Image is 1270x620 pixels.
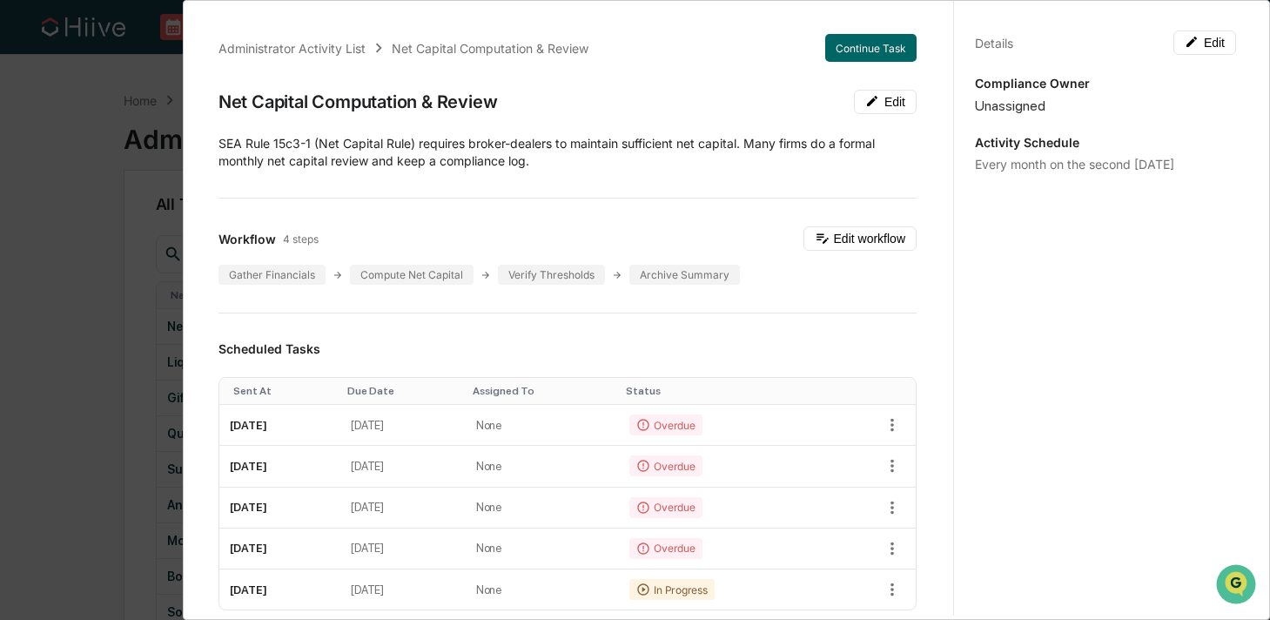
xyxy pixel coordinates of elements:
[173,295,211,308] span: Pylon
[340,569,465,610] td: [DATE]
[803,226,917,251] button: Edit workflow
[473,385,612,397] div: Toggle SortBy
[975,135,1236,150] p: Activity Schedule
[629,579,714,600] div: In Progress
[218,232,276,246] span: Workflow
[283,232,319,246] span: 4 steps
[350,265,474,285] div: Compute Net Capital
[347,385,458,397] div: Toggle SortBy
[466,529,619,569] td: None
[629,497,702,518] div: Overdue
[17,133,49,165] img: 1746055101610-c473b297-6a78-478c-a979-82029cc54cd1
[218,41,366,56] div: Administrator Activity List
[629,414,702,435] div: Overdue
[1173,30,1236,55] button: Edit
[854,90,917,114] button: Edit
[629,265,740,285] div: Archive Summary
[498,265,605,285] div: Verify Thresholds
[59,151,220,165] div: We're available if you need us!
[975,157,1236,172] div: Every month on the second [DATE]
[466,488,619,529] td: None
[233,385,334,397] div: Toggle SortBy
[975,98,1236,114] div: Unassigned
[123,294,211,308] a: Powered byPylon
[119,212,223,244] a: 🗄️Attestations
[219,446,341,487] td: [DATE]
[975,36,1013,51] div: Details
[626,385,816,397] div: Toggle SortBy
[219,529,341,569] td: [DATE]
[340,446,465,487] td: [DATE]
[975,76,1236,91] p: Compliance Owner
[10,212,119,244] a: 🖐️Preclearance
[219,488,341,529] td: [DATE]
[466,405,619,446] td: None
[825,34,917,62] button: Continue Task
[218,135,917,170] p: SEA Rule 15c3-1 (Net Capital Rule) requires broker-dealers to maintain sufficient net capital. Ma...
[10,246,117,277] a: 🔎Data Lookup
[126,221,140,235] div: 🗄️
[1214,563,1261,610] iframe: Open customer support
[35,253,110,270] span: Data Lookup
[144,219,216,237] span: Attestations
[45,79,287,98] input: Clear
[466,569,619,610] td: None
[218,91,498,112] div: Net Capital Computation & Review
[218,341,917,356] h3: Scheduled Tasks
[340,529,465,569] td: [DATE]
[219,405,341,446] td: [DATE]
[340,405,465,446] td: [DATE]
[629,455,702,476] div: Overdue
[17,37,317,64] p: How can we help?
[17,254,31,268] div: 🔎
[340,488,465,529] td: [DATE]
[17,221,31,235] div: 🖐️
[629,538,702,559] div: Overdue
[59,133,286,151] div: Start new chat
[392,41,588,56] div: Net Capital Computation & Review
[219,569,341,610] td: [DATE]
[296,138,317,159] button: Start new chat
[466,446,619,487] td: None
[35,219,112,237] span: Preclearance
[218,265,326,285] div: Gather Financials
